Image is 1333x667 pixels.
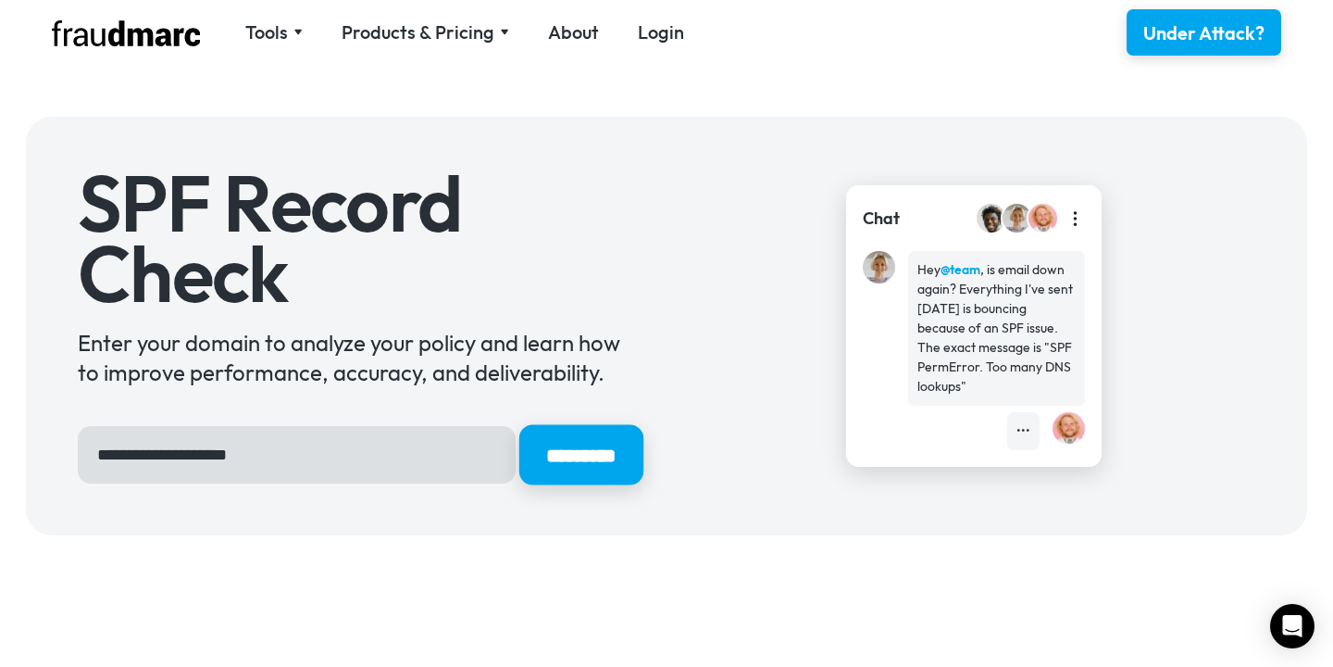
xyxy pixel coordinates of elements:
[1016,422,1030,441] div: •••
[1127,9,1281,56] a: Under Attack?
[1270,604,1314,648] div: Open Intercom Messenger
[342,19,494,45] div: Products & Pricing
[245,19,288,45] div: Tools
[548,19,599,45] a: About
[1143,20,1264,46] div: Under Attack?
[78,426,641,484] form: Hero Sign Up Form
[638,19,684,45] a: Login
[863,207,900,231] div: Chat
[917,260,1076,396] div: Hey , is email down again? Everything I've sent [DATE] is bouncing because of an SPF issue. The e...
[78,328,641,387] div: Enter your domain to analyze your policy and learn how to improve performance, accuracy, and deli...
[342,19,509,45] div: Products & Pricing
[941,261,980,278] strong: @team
[78,169,641,308] h1: SPF Record Check
[245,19,303,45] div: Tools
